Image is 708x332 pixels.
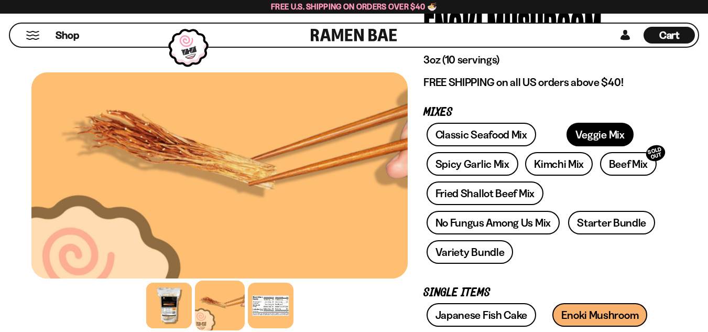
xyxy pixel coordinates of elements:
[423,76,661,89] p: FREE SHIPPING on all US orders above $40!
[644,143,667,164] div: SOLD OUT
[427,181,543,205] a: Fried Shallot Beef Mix
[56,27,79,44] a: Shop
[567,123,634,146] a: Veggie Mix
[600,152,657,176] a: Beef MixSOLD OUT
[427,152,518,176] a: Spicy Garlic Mix
[427,211,560,234] a: No Fungus Among Us Mix
[423,108,661,117] p: Mixes
[568,211,655,234] a: Starter Bundle
[26,31,40,40] button: Mobile Menu Trigger
[644,24,695,47] a: Cart
[56,28,79,42] span: Shop
[427,240,514,264] a: Variety Bundle
[659,29,680,41] span: Cart
[423,53,661,67] p: 3oz (10 servings)
[423,288,661,298] p: Single Items
[525,152,593,176] a: Kimchi Mix
[427,123,536,146] a: Classic Seafood Mix
[427,303,537,327] a: Japanese Fish Cake
[271,2,437,12] span: Free U.S. Shipping on Orders over $40 🍜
